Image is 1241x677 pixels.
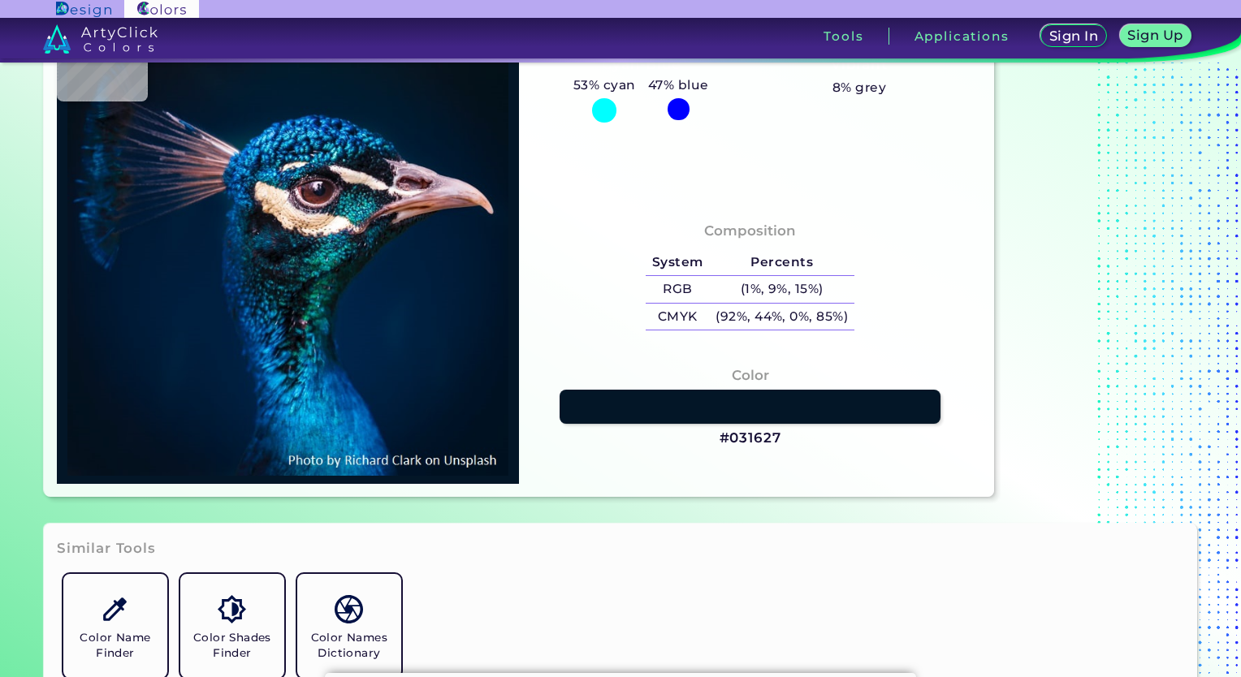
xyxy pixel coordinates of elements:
h3: #031627 [720,429,781,448]
h5: RGB [646,276,709,303]
h5: 47% blue [642,75,715,96]
h3: Applications [915,30,1010,42]
h5: Sign In [1052,30,1096,42]
h5: Percents [710,249,854,276]
h5: Color Name Finder [70,630,161,661]
h5: (92%, 44%, 0%, 85%) [710,304,854,330]
h4: Composition [704,219,796,243]
h5: System [646,249,709,276]
img: logo_artyclick_colors_white.svg [43,24,158,54]
img: ArtyClick Design logo [56,2,110,17]
h5: Sign Up [1131,29,1181,41]
a: Sign In [1044,26,1104,46]
img: icon_color_shades.svg [218,595,246,623]
h5: Color Names Dictionary [304,630,395,661]
h5: 8% grey [832,77,886,98]
h4: Color [732,364,769,387]
img: icon_color_name_finder.svg [101,595,129,623]
h3: Tools [824,30,863,42]
h5: (1%, 9%, 15%) [710,276,854,303]
img: img_pavlin.jpg [65,19,511,476]
a: Sign Up [1123,26,1187,46]
h5: 53% cyan [567,75,642,96]
img: icon_color_names_dictionary.svg [335,595,363,623]
h5: CMYK [646,304,709,330]
h5: Color Shades Finder [187,630,278,661]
